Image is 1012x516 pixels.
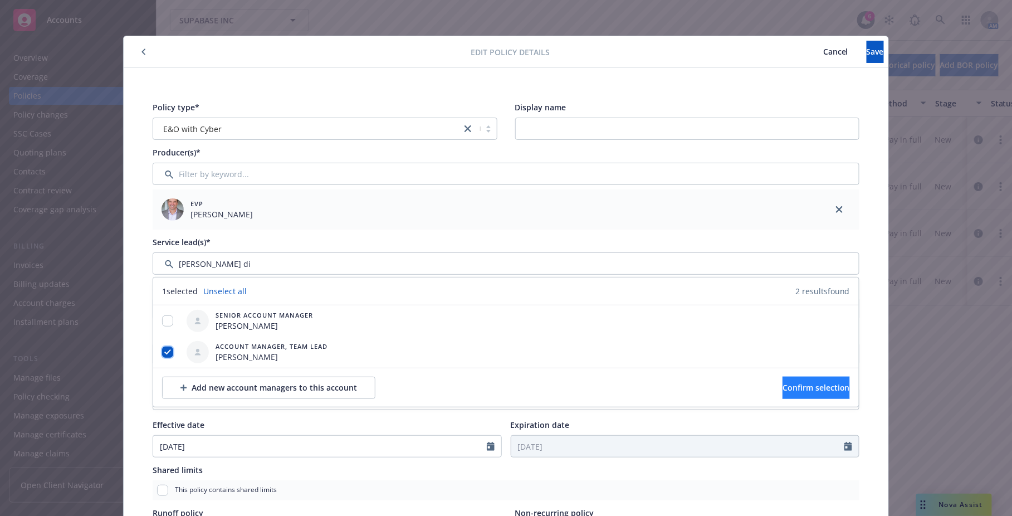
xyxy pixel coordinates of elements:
[153,420,204,430] span: Effective date
[190,199,253,208] span: EVP
[867,46,884,57] span: Save
[162,198,184,221] img: employee photo
[515,102,566,113] span: Display name
[823,46,848,57] span: Cancel
[487,442,495,451] svg: Calendar
[153,163,859,185] input: Filter by keyword...
[216,320,313,332] span: [PERSON_NAME]
[867,41,884,63] button: Save
[153,237,211,247] span: Service lead(s)*
[163,123,222,135] span: E&O with Cyber
[783,382,850,393] span: Confirm selection
[153,465,203,475] span: Shared limits
[162,285,198,297] span: 1 selected
[153,102,199,113] span: Policy type*
[216,310,313,320] span: Senior Account Manager
[162,377,375,399] button: Add new account managers to this account
[203,285,247,297] a: Unselect all
[153,436,487,457] input: MM/DD/YYYY
[471,46,550,58] span: Edit policy details
[153,480,859,500] div: This policy contains shared limits
[783,377,850,399] button: Confirm selection
[153,147,201,158] span: Producer(s)*
[159,123,456,135] span: E&O with Cyber
[805,41,867,63] button: Cancel
[153,252,859,275] input: Filter by keyword...
[190,208,253,220] span: [PERSON_NAME]
[216,351,327,363] span: [PERSON_NAME]
[511,436,845,457] input: MM/DD/YYYY
[511,420,570,430] span: Expiration date
[833,203,846,216] a: close
[216,342,327,351] span: Account Manager, Team Lead
[844,442,852,451] svg: Calendar
[180,377,357,398] div: Add new account managers to this account
[461,122,475,135] a: close
[795,285,850,297] span: 2 results found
